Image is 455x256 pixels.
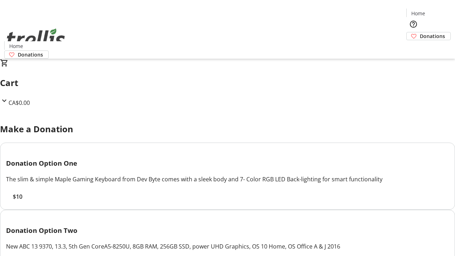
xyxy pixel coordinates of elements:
h3: Donation Option Two [6,225,449,235]
span: Donations [18,51,43,58]
button: Help [406,17,421,31]
span: Donations [420,32,445,40]
div: The slim & simple Maple Gaming Keyboard from Dev Byte comes with a sleek body and 7- Color RGB LE... [6,175,449,183]
span: CA$0.00 [9,99,30,107]
h3: Donation Option One [6,158,449,168]
button: $10 [6,192,29,201]
span: Home [9,42,23,50]
a: Donations [4,50,49,59]
a: Donations [406,32,451,40]
span: Home [411,10,425,17]
span: $10 [13,192,22,201]
a: Home [407,10,429,17]
button: Cart [406,40,421,54]
img: Orient E2E Organization lpDLnQB6nZ's Logo [4,21,68,56]
a: Home [5,42,27,50]
div: New ABC 13 9370, 13.3, 5th Gen CoreA5-8250U, 8GB RAM, 256GB SSD, power UHD Graphics, OS 10 Home, ... [6,242,449,251]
